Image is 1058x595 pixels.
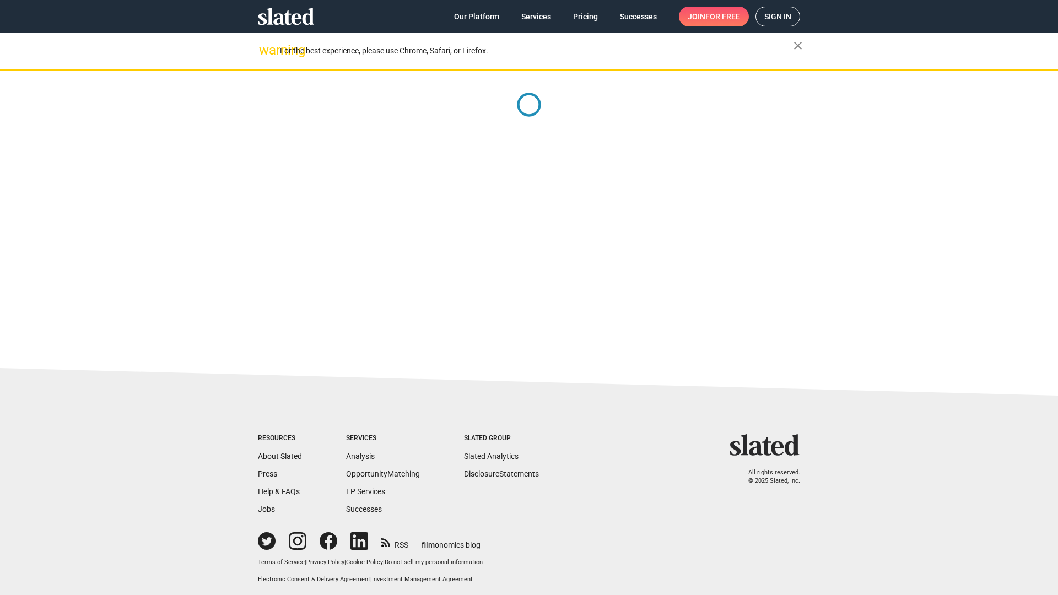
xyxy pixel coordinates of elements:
[258,487,300,496] a: Help & FAQs
[385,559,483,567] button: Do not sell my personal information
[306,559,344,566] a: Privacy Policy
[422,540,435,549] span: film
[679,7,749,26] a: Joinfor free
[344,559,346,566] span: |
[258,434,302,443] div: Resources
[611,7,666,26] a: Successes
[305,559,306,566] span: |
[258,576,370,583] a: Electronic Consent & Delivery Agreement
[346,505,382,513] a: Successes
[346,487,385,496] a: EP Services
[705,7,740,26] span: for free
[755,7,800,26] a: Sign in
[346,469,420,478] a: OpportunityMatching
[383,559,385,566] span: |
[258,559,305,566] a: Terms of Service
[280,44,793,58] div: For the best experience, please use Chrome, Safari, or Firefox.
[445,7,508,26] a: Our Platform
[737,469,800,485] p: All rights reserved. © 2025 Slated, Inc.
[791,39,805,52] mat-icon: close
[258,469,277,478] a: Press
[688,7,740,26] span: Join
[564,7,607,26] a: Pricing
[764,7,791,26] span: Sign in
[464,434,539,443] div: Slated Group
[370,576,372,583] span: |
[454,7,499,26] span: Our Platform
[464,469,539,478] a: DisclosureStatements
[573,7,598,26] span: Pricing
[372,576,473,583] a: Investment Management Agreement
[620,7,657,26] span: Successes
[258,505,275,513] a: Jobs
[259,44,272,57] mat-icon: warning
[521,7,551,26] span: Services
[346,559,383,566] a: Cookie Policy
[512,7,560,26] a: Services
[346,434,420,443] div: Services
[422,531,481,550] a: filmonomics blog
[258,452,302,461] a: About Slated
[464,452,519,461] a: Slated Analytics
[381,533,408,550] a: RSS
[346,452,375,461] a: Analysis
